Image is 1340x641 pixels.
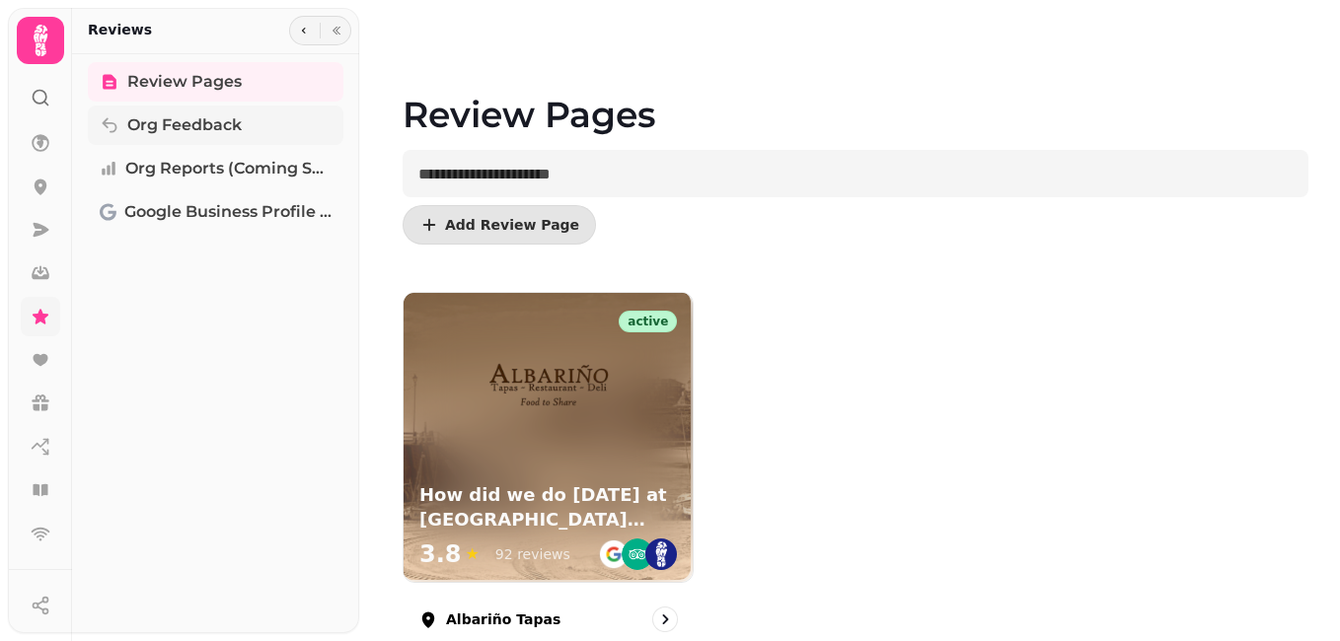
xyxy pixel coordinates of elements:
span: Google Business Profile (Beta) [124,200,332,224]
a: Org Reports (coming soon) [88,149,343,188]
img: go-emblem@2x.png [598,538,630,570]
span: ★ [466,542,480,566]
h3: How did we do [DATE] at [GEOGRAPHIC_DATA] tapas? [419,483,677,533]
span: Org Feedback [127,113,242,137]
span: Add Review Page [445,218,579,232]
span: Org Reports (coming soon) [125,157,332,180]
span: 3.8 [419,538,462,570]
div: active [619,311,677,332]
h2: Reviews [88,20,152,39]
a: Review Pages [88,62,343,102]
div: 92 reviews [495,544,570,564]
button: Add Review Page [403,205,596,245]
img: ta-emblem@2x.png [622,538,653,570]
img: How did we do today at Albariño tapas? [485,324,612,451]
svg: go to [655,609,675,629]
a: Google Business Profile (Beta) [88,192,343,232]
a: Org Feedback [88,106,343,145]
h1: Review Pages [403,47,1308,134]
span: Review Pages [127,70,242,94]
p: Albariño Tapas [446,609,560,629]
img: st.png [645,538,677,570]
